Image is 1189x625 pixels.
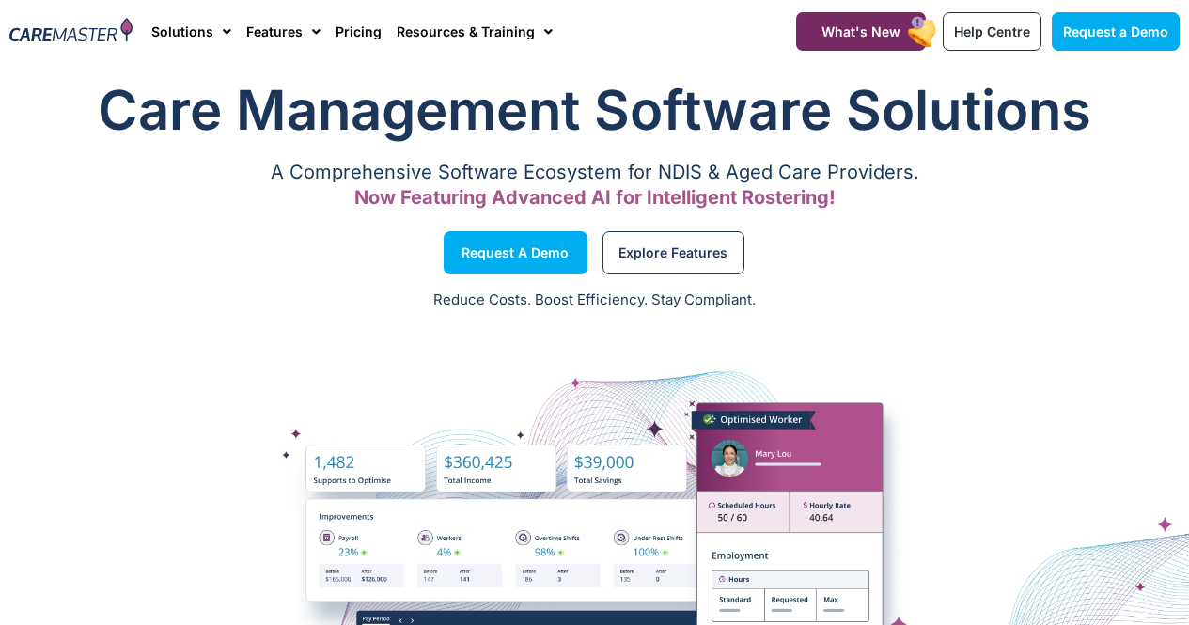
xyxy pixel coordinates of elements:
p: A Comprehensive Software Ecosystem for NDIS & Aged Care Providers. [9,166,1180,179]
h1: Care Management Software Solutions [9,72,1180,148]
a: Explore Features [602,231,744,274]
span: Explore Features [618,248,727,258]
span: Request a Demo [1063,23,1168,39]
a: Help Centre [943,12,1041,51]
span: Now Featuring Advanced AI for Intelligent Rostering! [354,186,836,209]
p: Reduce Costs. Boost Efficiency. Stay Compliant. [11,289,1178,311]
a: Request a Demo [444,231,587,274]
a: Request a Demo [1052,12,1180,51]
span: Help Centre [954,23,1030,39]
span: What's New [821,23,900,39]
span: Request a Demo [462,248,569,258]
a: What's New [796,12,926,51]
img: CareMaster Logo [9,18,133,45]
